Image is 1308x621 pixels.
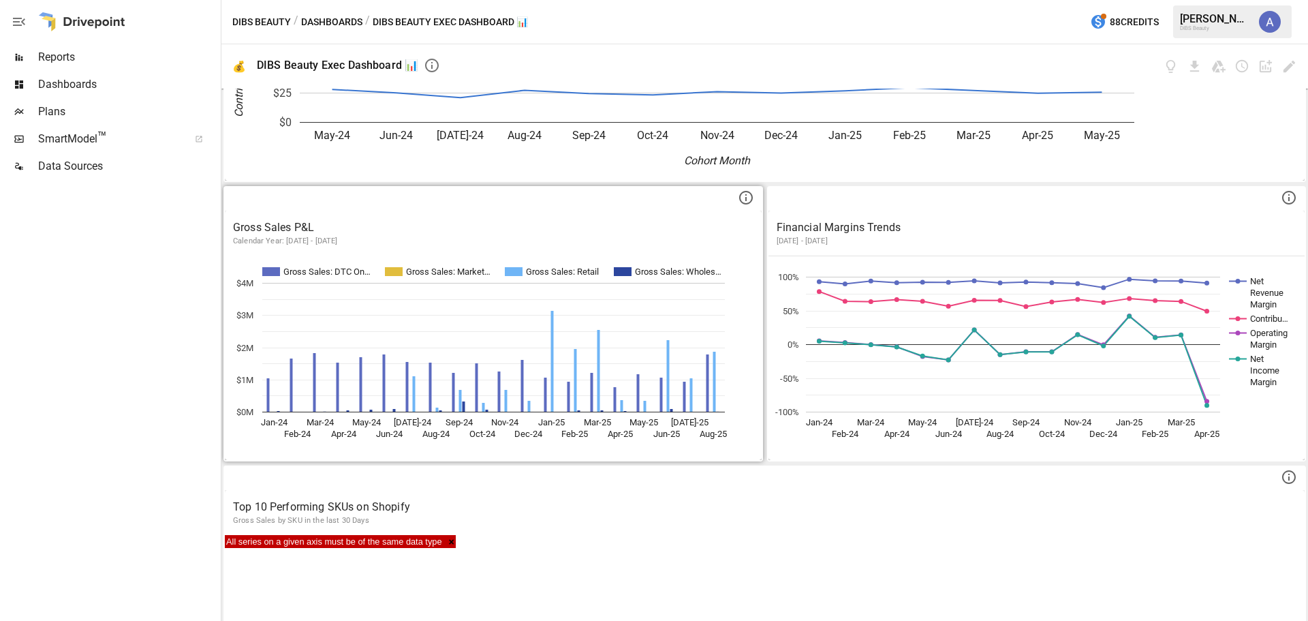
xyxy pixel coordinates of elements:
[279,116,292,129] text: $0
[1250,299,1277,309] text: Margin
[1167,417,1194,427] text: Mar-25
[1250,328,1288,338] text: Operating
[232,14,291,31] button: DIBS Beauty
[1211,59,1226,74] button: Save as Google Doc
[442,536,454,547] span: ×
[955,417,993,427] text: [DATE]-24
[828,129,862,142] text: Jan-25
[584,417,611,427] text: Mar-25
[775,407,799,417] text: -100%
[314,129,350,142] text: May-24
[233,499,1296,515] p: Top 10 Performing SKUs on Shopify
[352,417,381,427] text: May-24
[884,429,909,439] text: Apr-24
[38,131,180,147] span: SmartModel
[406,267,490,277] text: Gross Sales: Market…
[783,305,799,316] text: 50%
[232,7,245,118] text: Contribution Profit LTV
[394,417,432,427] text: [DATE]-24
[446,417,473,427] text: Sep-24
[893,129,926,142] text: Feb-25
[437,129,484,142] text: [DATE]-24
[805,417,832,427] text: Jan-24
[232,60,246,73] div: 💰
[1085,10,1164,35] button: 88Credits
[301,14,362,31] button: Dashboards
[491,417,519,427] text: Nov-24
[38,104,218,120] span: Plans
[1250,377,1277,387] text: Margin
[469,429,496,439] text: Oct-24
[788,339,799,350] text: 0%
[777,236,1297,247] p: [DATE] - [DATE]
[684,154,751,167] text: Cohort Month
[1180,25,1251,31] div: DIBS Beauty
[1038,429,1065,439] text: Oct-24
[635,267,721,277] text: Gross Sales: Wholes…
[764,129,798,142] text: Dec-24
[236,310,253,320] text: $3M
[236,375,253,385] text: $1M
[857,417,885,427] text: Mar-24
[283,267,371,277] text: Gross Sales: DTC On…
[307,417,334,427] text: Mar-24
[1250,288,1283,298] text: Revenue
[1259,11,1281,33] img: Alex Knight
[572,129,606,142] text: Sep-24
[653,429,680,439] text: Jun-25
[365,14,370,31] div: /
[561,429,588,439] text: Feb-25
[700,429,727,439] text: Aug-25
[225,256,756,460] svg: A chart.
[1250,276,1264,286] text: Net
[331,429,357,439] text: Apr-24
[97,129,107,146] span: ™
[379,129,413,142] text: Jun-24
[257,59,418,72] div: DIBS Beauty Exec Dashboard 📊
[233,236,753,247] p: Calendar Year: [DATE] - [DATE]
[956,129,991,142] text: Mar-25
[778,272,799,282] text: 100%
[1251,3,1289,41] button: Alex Knight
[1022,129,1053,142] text: Apr-25
[986,429,1014,439] text: Aug-24
[777,219,1297,236] p: Financial Margins Trends
[608,429,633,439] text: Apr-25
[508,129,542,142] text: Aug-24
[1250,314,1288,324] text: Contribu…
[700,129,734,142] text: Nov-24
[671,417,708,427] text: [DATE]-25
[233,219,753,236] p: Gross Sales P&L
[1163,59,1179,74] button: View documentation
[38,49,218,65] span: Reports
[1187,59,1202,74] button: Download dashboard
[38,76,218,93] span: Dashboards
[284,429,311,439] text: Feb-24
[780,373,799,383] text: -50%
[273,87,292,100] text: $25
[261,417,288,427] text: Jan-24
[1250,365,1279,376] text: Income
[514,429,543,439] text: Dec-24
[1180,12,1251,25] div: [PERSON_NAME]
[422,429,450,439] text: Aug-24
[831,429,858,439] text: Feb-24
[1089,429,1118,439] text: Dec-24
[225,535,456,548] span: All series on a given axis must be of the same data type
[1281,59,1297,74] button: Edit dashboard
[1234,59,1250,74] button: Schedule dashboard
[1063,417,1091,427] text: Nov-24
[38,158,218,175] span: Data Sources
[294,14,298,31] div: /
[236,407,253,417] text: $0M
[1194,429,1219,439] text: Apr-25
[935,429,962,439] text: Jun-24
[768,256,1300,460] svg: A chart.
[538,417,565,427] text: Jan-25
[236,343,253,353] text: $2M
[637,129,668,142] text: Oct-24
[1116,417,1142,427] text: Jan-25
[629,417,658,427] text: May-25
